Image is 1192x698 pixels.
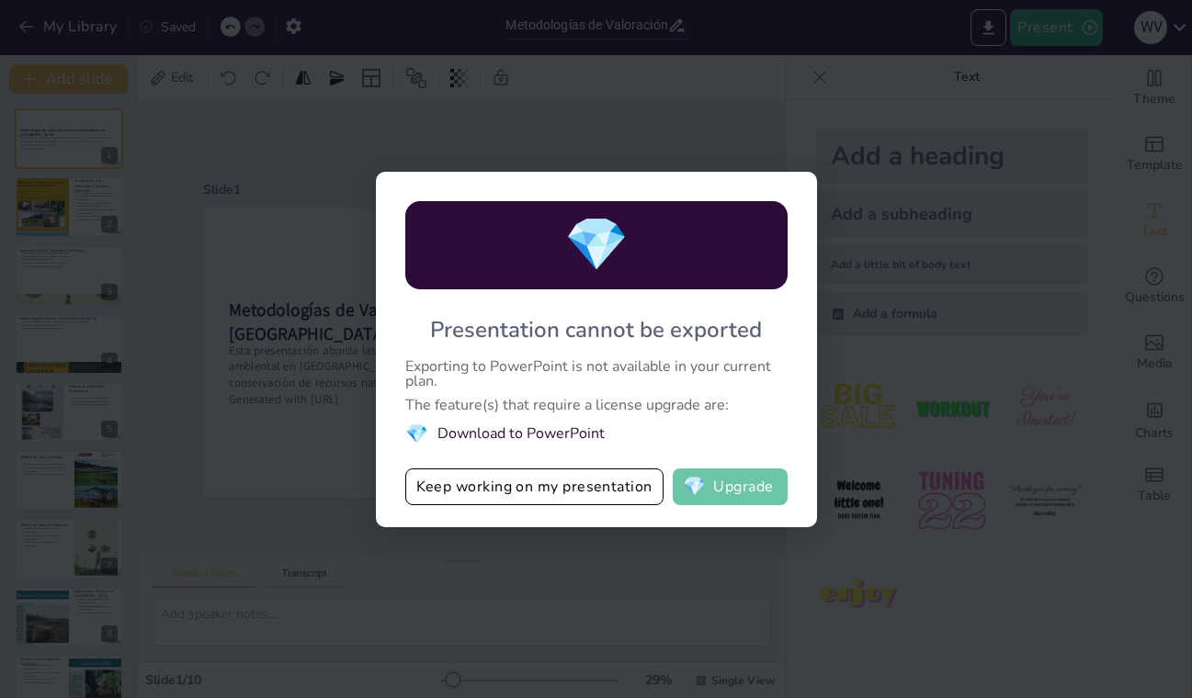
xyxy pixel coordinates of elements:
span: diamond [683,478,706,496]
span: diamond [405,422,428,446]
button: diamondUpgrade [673,468,788,505]
li: Download to PowerPoint [405,422,788,446]
div: The feature(s) that require a license upgrade are: [405,398,788,412]
span: diamond [564,209,629,280]
div: Presentation cannot be exported [430,315,762,344]
div: Exporting to PowerPoint is not available in your current plan. [405,359,788,388]
button: Keep working on my presentation [405,468,664,505]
